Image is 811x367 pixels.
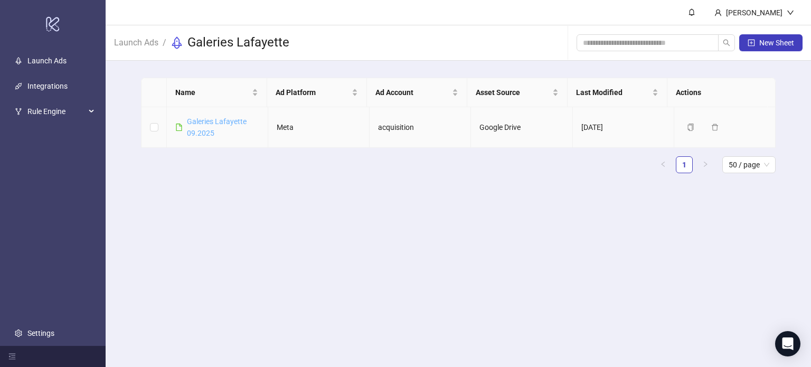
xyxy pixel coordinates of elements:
span: file [175,124,183,131]
span: left [660,161,666,167]
span: Name [175,87,250,98]
div: Page Size [722,156,776,173]
a: Galeries Lafayette 09.2025 [187,117,247,137]
span: fork [15,108,22,115]
div: [PERSON_NAME] [722,7,787,18]
span: right [702,161,709,167]
span: New Sheet [759,39,794,47]
span: menu-fold [8,353,16,360]
button: New Sheet [739,34,803,51]
td: Google Drive [471,107,572,148]
td: acquisition [370,107,471,148]
span: Ad Account [375,87,450,98]
th: Last Modified [568,78,668,107]
a: 1 [676,157,692,173]
span: search [723,39,730,46]
span: delete [711,124,719,131]
th: Name [167,78,267,107]
button: right [697,156,714,173]
span: bell [688,8,695,16]
li: Next Page [697,156,714,173]
span: copy [687,124,694,131]
th: Ad Account [367,78,467,107]
a: Integrations [27,82,68,90]
span: Rule Engine [27,101,86,122]
span: Asset Source [476,87,550,98]
a: Launch Ads [27,57,67,65]
span: user [714,9,722,16]
li: Previous Page [655,156,672,173]
span: plus-square [748,39,755,46]
span: 50 / page [729,157,769,173]
th: Asset Source [467,78,568,107]
span: down [787,9,794,16]
div: Open Intercom Messenger [775,331,800,356]
span: rocket [171,36,183,49]
h3: Galeries Lafayette [187,34,289,51]
span: Last Modified [576,87,650,98]
td: [DATE] [573,107,674,148]
th: Actions [667,78,768,107]
button: left [655,156,672,173]
a: Launch Ads [112,36,161,48]
li: / [163,34,166,51]
span: Ad Platform [276,87,350,98]
td: Meta [268,107,370,148]
a: Settings [27,329,54,337]
th: Ad Platform [267,78,367,107]
li: 1 [676,156,693,173]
